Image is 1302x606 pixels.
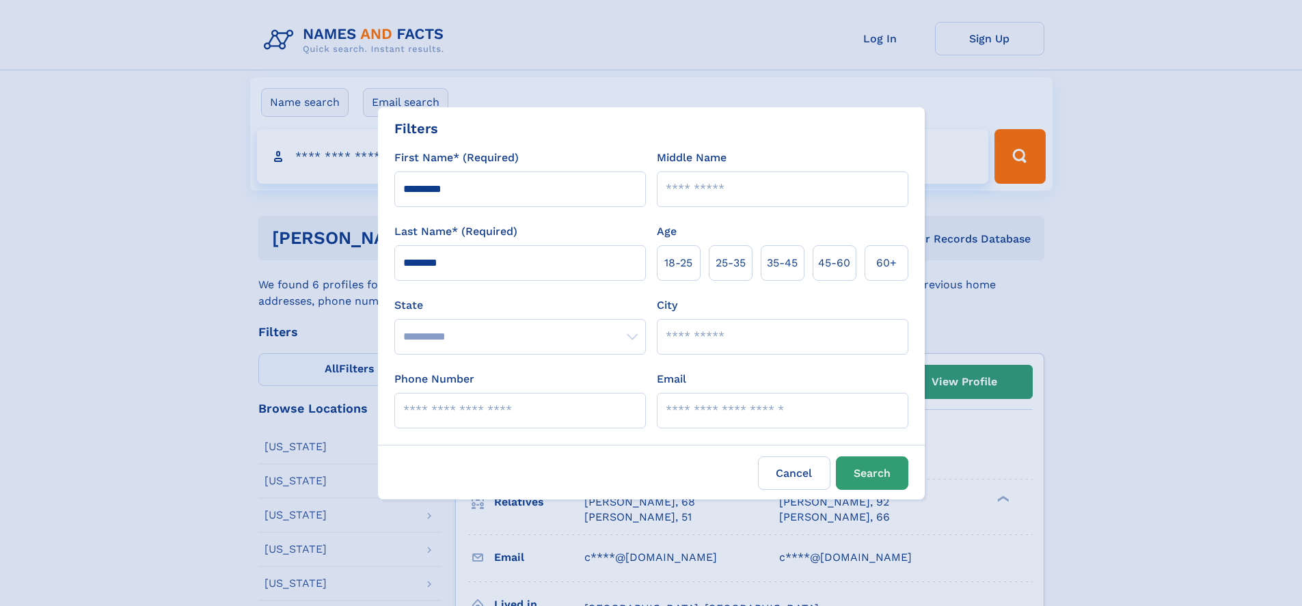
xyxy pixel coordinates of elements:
[664,255,692,271] span: 18‑25
[394,118,438,139] div: Filters
[394,371,474,387] label: Phone Number
[758,456,830,490] label: Cancel
[394,223,517,240] label: Last Name* (Required)
[767,255,798,271] span: 35‑45
[876,255,897,271] span: 60+
[836,456,908,490] button: Search
[818,255,850,271] span: 45‑60
[394,297,646,314] label: State
[657,150,727,166] label: Middle Name
[716,255,746,271] span: 25‑35
[657,223,677,240] label: Age
[394,150,519,166] label: First Name* (Required)
[657,297,677,314] label: City
[657,371,686,387] label: Email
